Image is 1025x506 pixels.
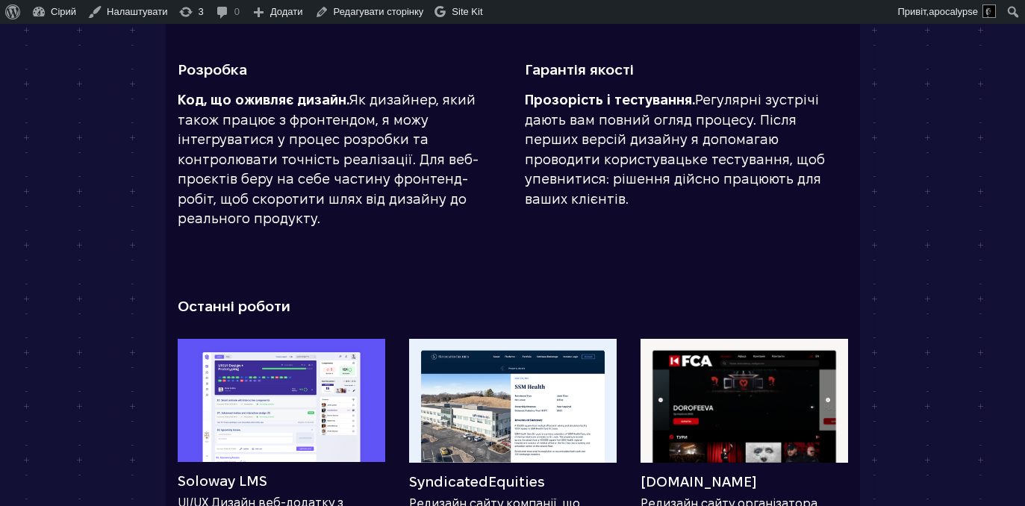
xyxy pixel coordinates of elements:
h3: Гарантія якості [525,61,848,78]
p: Регулярні зустрічі дають вам повний огляд процесу. Після перших версій дизайну я допомагаю провод... [525,90,848,209]
h5: SyndicatedEquities [409,475,617,489]
h5: [DOMAIN_NAME] [641,475,848,489]
span: Site Kit [452,6,482,17]
h5: Soloway LMS [178,474,385,488]
h3: Останні роботи [178,298,848,315]
p: Як дизайнер, який також працює з фронтендом, я можу інтегруватися у процес розробки та контролюва... [178,90,501,228]
strong: Прозорість і тестування. [525,93,695,107]
span: apocalypse [929,6,978,17]
strong: Код, що оживляє дизайн. [178,93,349,107]
h3: Розробка [178,61,501,78]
